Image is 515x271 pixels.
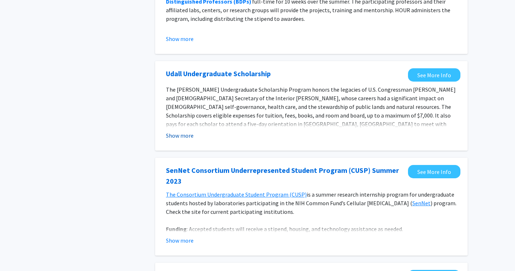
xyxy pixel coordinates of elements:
a: Opens in a new tab [408,68,460,82]
span: The [PERSON_NAME] Undergraduate Scholarship Program honors the legacies of U.S. Congressman [PERS... [166,86,456,145]
strong: Funding [166,225,187,233]
button: Show more [166,35,194,43]
iframe: Chat [5,239,31,266]
button: Show more [166,236,194,245]
a: SenNet [412,199,431,207]
a: Opens in a new tab [166,165,404,187]
a: Opens in a new tab [408,165,460,178]
button: Show more [166,131,194,140]
a: Opens in a new tab [166,68,271,79]
p: : Accepted students will receive a stipend, housing, and technology assistance as needed. [166,225,457,233]
p: is a summer research internship program for undergraduate students hosted by laboratories partici... [166,190,457,216]
a: The Consortium Undergraduate Student Program (CUSP) [166,191,307,198]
